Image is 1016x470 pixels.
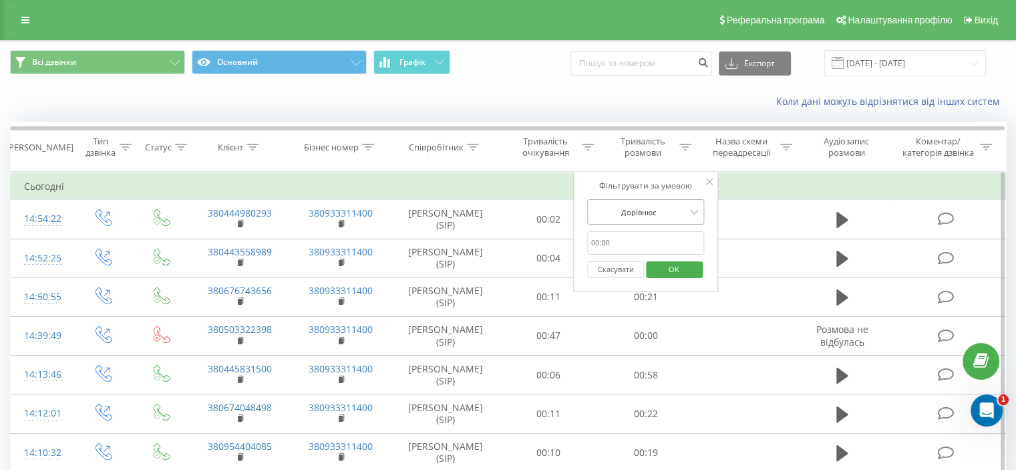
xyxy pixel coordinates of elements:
[719,51,791,76] button: Експорт
[570,51,712,76] input: Пошук за номером
[309,440,373,453] a: 380933311400
[998,394,1009,405] span: 1
[208,284,272,297] a: 380676743656
[816,323,868,348] span: Розмова не відбулась
[208,362,272,375] a: 380445831500
[391,200,500,239] td: [PERSON_NAME] (SIP)
[309,207,373,219] a: 380933311400
[655,259,693,279] span: OK
[646,261,703,278] button: OK
[500,394,597,433] td: 00:11
[727,15,825,25] span: Реферальна програма
[84,136,116,158] div: Тип дзвінка
[500,316,597,355] td: 00:47
[208,323,272,336] a: 380503322398
[597,356,694,394] td: 00:58
[399,57,426,67] span: Графік
[6,142,73,153] div: [PERSON_NAME]
[500,356,597,394] td: 00:06
[309,362,373,375] a: 380933311400
[309,245,373,258] a: 380933311400
[10,50,185,74] button: Всі дзвінки
[848,15,952,25] span: Налаштування профілю
[391,277,500,316] td: [PERSON_NAME] (SIP)
[808,136,886,158] div: Аудіозапис розмови
[707,136,777,158] div: Назва схеми переадресації
[304,142,359,153] div: Бізнес номер
[24,323,59,349] div: 14:39:49
[975,15,998,25] span: Вихід
[309,401,373,414] a: 380933311400
[309,284,373,297] a: 380933311400
[24,440,59,466] div: 14:10:32
[24,245,59,271] div: 14:52:25
[24,206,59,232] div: 14:54:22
[409,142,464,153] div: Співробітник
[500,277,597,316] td: 00:11
[971,394,1003,427] iframe: Intercom live chat
[192,50,367,74] button: Основний
[309,323,373,336] a: 380933311400
[500,239,597,277] td: 00:04
[145,142,172,153] div: Статус
[24,400,59,427] div: 14:12:01
[597,394,694,433] td: 00:22
[24,362,59,388] div: 14:13:46
[218,142,243,153] div: Клієнт
[208,401,272,414] a: 380674048498
[609,136,676,158] div: Тривалість розмови
[391,356,500,394] td: [PERSON_NAME] (SIP)
[512,136,579,158] div: Тривалість очікування
[597,316,694,355] td: 00:00
[208,245,272,258] a: 380443558989
[24,284,59,310] div: 14:50:55
[391,394,500,433] td: [PERSON_NAME] (SIP)
[587,179,705,193] div: Фільтрувати за умовою
[776,95,1006,108] a: Коли дані можуть відрізнятися вiд інших систем
[32,57,76,68] span: Всі дзвінки
[898,136,977,158] div: Коментар/категорія дзвінка
[500,200,597,239] td: 00:02
[208,207,272,219] a: 380444980293
[11,173,1006,200] td: Сьогодні
[391,239,500,277] td: [PERSON_NAME] (SIP)
[587,231,705,255] input: 00:00
[391,316,500,355] td: [PERSON_NAME] (SIP)
[597,277,694,316] td: 00:21
[208,440,272,453] a: 380954404085
[373,50,450,74] button: Графік
[587,261,644,278] button: Скасувати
